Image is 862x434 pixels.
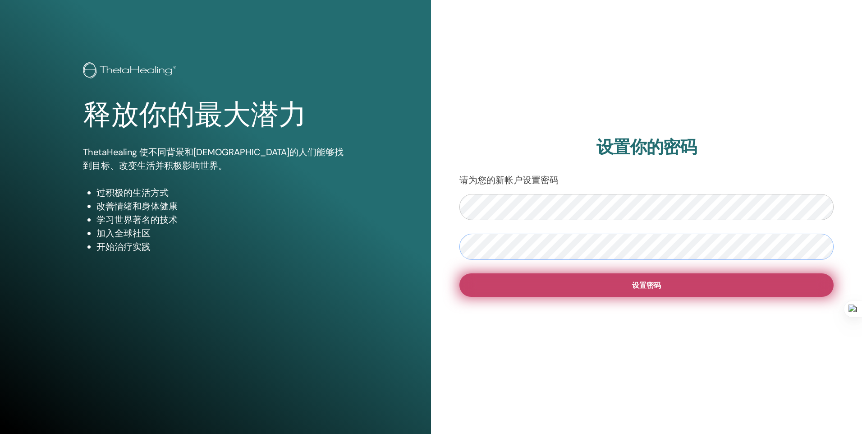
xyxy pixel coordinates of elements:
[459,273,834,297] button: 设置密码
[96,240,348,254] li: 开始治疗实践
[96,213,348,226] li: 学习世界著名的技术
[83,145,348,172] p: ThetaHealing 使不同背景和[DEMOGRAPHIC_DATA]的人们能够找到目标、改变生活并积极影响世界。
[83,98,348,132] h1: 释放你的最大潜力
[459,173,834,187] p: 请为您的新帐户设置密码
[632,281,661,290] span: 设置密码
[96,199,348,213] li: 改善情绪和身体健康
[459,137,834,158] h2: 设置你的密码
[96,226,348,240] li: 加入全球社区
[96,186,348,199] li: 过积极的生活方式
